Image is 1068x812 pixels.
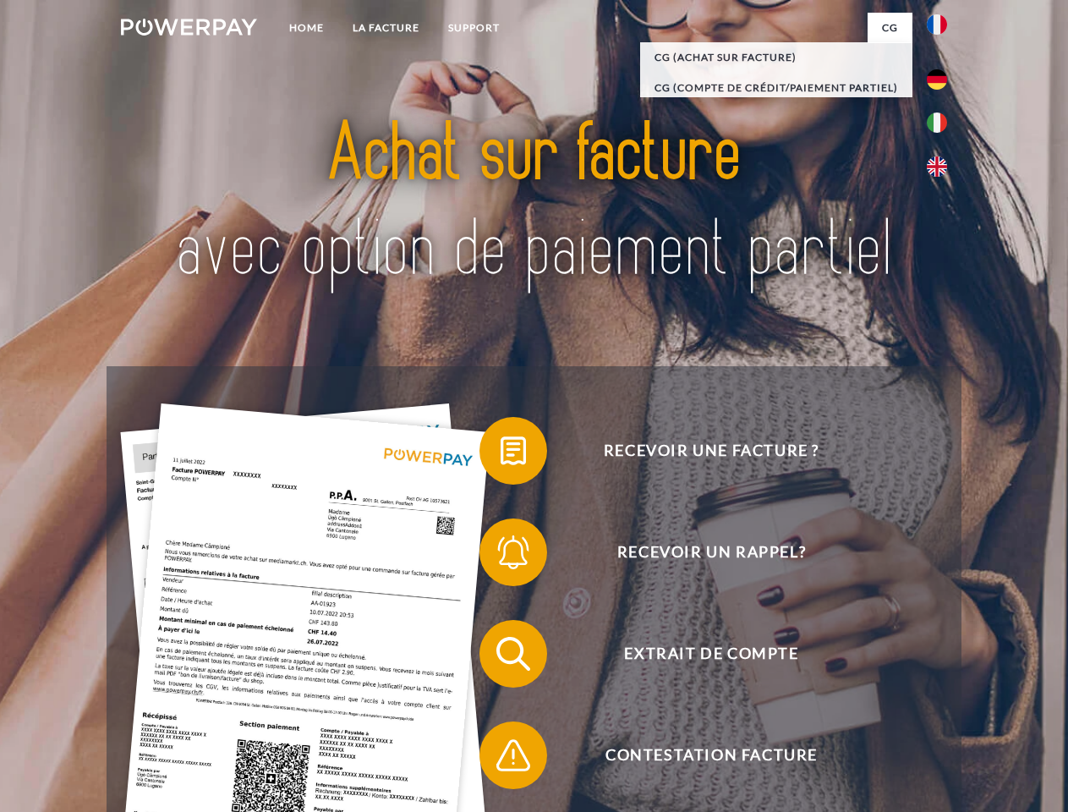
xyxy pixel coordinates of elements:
[504,417,918,485] span: Recevoir une facture ?
[492,531,534,573] img: qb_bell.svg
[434,13,514,43] a: Support
[504,620,918,688] span: Extrait de compte
[121,19,257,36] img: logo-powerpay-white.svg
[492,633,534,675] img: qb_search.svg
[927,14,947,35] img: fr
[479,518,919,586] button: Recevoir un rappel?
[492,430,534,472] img: qb_bill.svg
[927,156,947,177] img: en
[479,721,919,789] button: Contestation Facture
[927,69,947,90] img: de
[338,13,434,43] a: LA FACTURE
[640,42,912,73] a: CG (achat sur facture)
[927,112,947,133] img: it
[504,518,918,586] span: Recevoir un rappel?
[868,13,912,43] a: CG
[492,734,534,776] img: qb_warning.svg
[504,721,918,789] span: Contestation Facture
[275,13,338,43] a: Home
[479,620,919,688] button: Extrait de compte
[479,417,919,485] button: Recevoir une facture ?
[640,73,912,103] a: CG (Compte de crédit/paiement partiel)
[162,81,906,324] img: title-powerpay_fr.svg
